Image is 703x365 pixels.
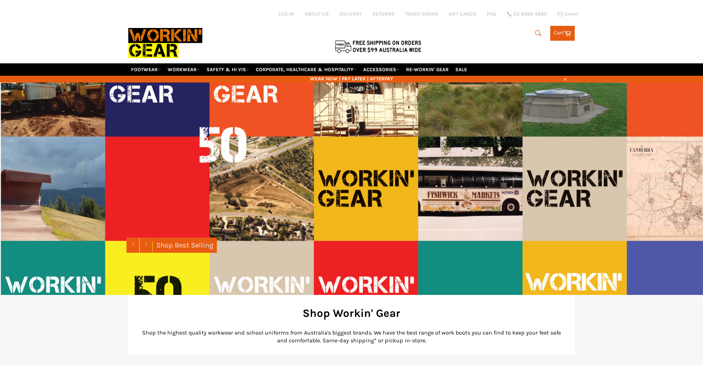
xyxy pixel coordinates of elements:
[204,63,252,76] a: SAFETY & HI VIS
[128,75,575,82] span: WEAR NOW | PAY LATER | AFTERPAY
[139,306,564,321] h2: Shop Workin' Gear
[279,11,294,17] a: Log in
[557,11,578,17] a: Email
[507,12,547,17] a: 02 6280 5885
[153,238,217,253] a: Shop Best Selling
[405,11,438,17] a: TRACK ORDER
[565,12,578,17] span: Email
[372,11,394,17] a: RETURNS
[550,26,575,41] a: Cart
[403,63,451,76] a: RE-WORKIN' GEAR
[128,23,202,63] img: Workin Gear leaders in Workwear, Safety Boots, PPE, Uniforms. Australia's No.1 in Workwear
[487,11,496,17] a: FAQ
[334,39,422,54] img: Flat $9.95 shipping Australia wide
[360,63,402,76] a: ACCESSORIES
[513,12,547,17] span: 02 6280 5885
[139,329,564,344] p: Shop the highest quality workwear and school uniforms from Australia's biggest brands. We have th...
[128,63,164,76] a: FOOTWEAR
[305,11,329,17] a: ABOUT US
[452,63,470,76] a: SALE
[253,63,359,76] a: CORPORATE, HEALTHCARE & HOSPITALITY
[165,63,203,76] a: WORKWEAR
[449,11,476,17] a: GIFT CARDS
[339,11,362,17] a: DELIVERY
